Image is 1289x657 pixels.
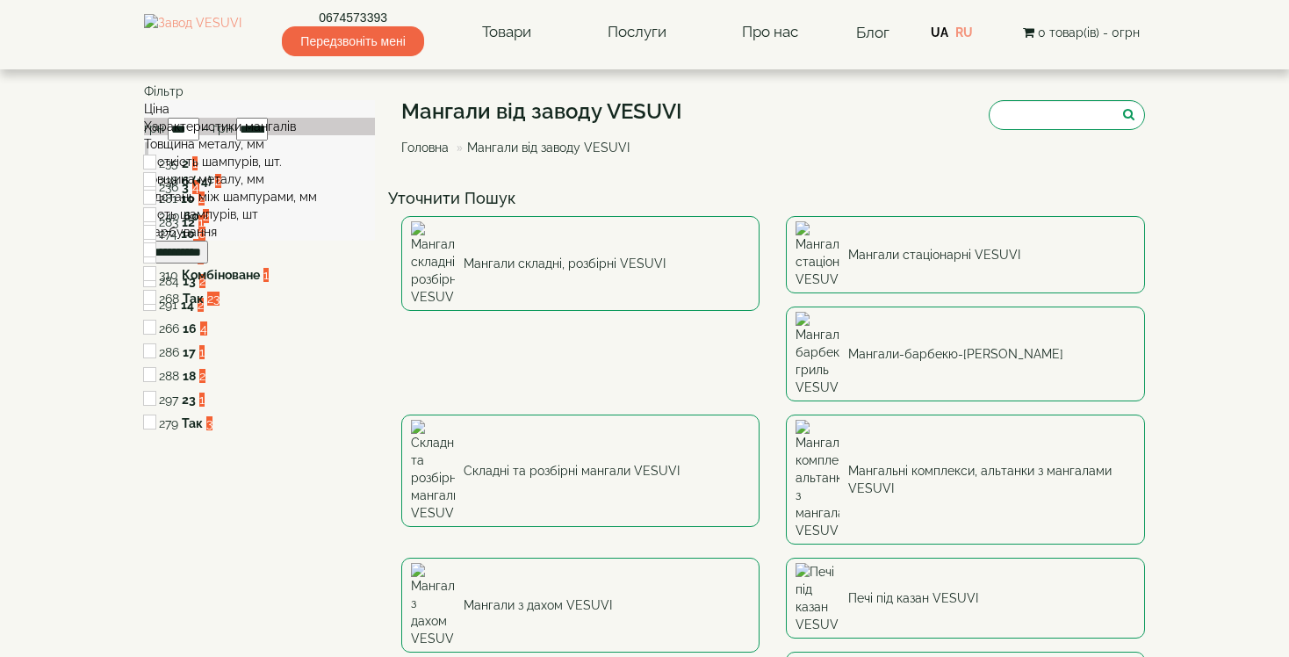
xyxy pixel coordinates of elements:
[401,558,760,653] a: Мангали з дахом VESUVI Мангали з дахом VESUVI
[144,188,375,206] div: Відстань між шампурами, мм
[411,221,455,306] img: Мангали складні, розбірні VESUVI
[282,26,423,56] span: Передзвоніть мені
[199,369,205,383] span: 2
[183,343,196,361] label: 17
[452,139,630,156] li: Мангали від заводу VESUVI
[182,266,260,284] label: Комбіноване
[183,367,196,385] label: 18
[182,415,203,432] label: Так
[786,216,1145,293] a: Мангали стаціонарні VESUVI Мангали стаціонарні VESUVI
[464,12,549,53] a: Товари
[144,135,375,153] div: Товщина металу, мм
[1038,25,1140,40] span: 0 товар(ів) - 0грн
[931,25,948,40] a: UA
[144,14,241,51] img: Завод VESUVI
[183,290,204,307] label: Так
[786,307,1145,401] a: Мангали-барбекю-гриль VESUVI Мангали-барбекю-[PERSON_NAME]
[159,321,179,336] span: 266
[200,321,207,336] span: 4
[199,393,205,407] span: 1
[144,153,375,170] div: Місткість шампурів, шт.
[144,206,375,223] div: К-сть шампурів, шт
[955,25,973,40] a: RU
[590,12,684,53] a: Послуги
[144,83,375,100] div: Фільтр
[401,216,760,311] a: Мангали складні, розбірні VESUVI Мангали складні, розбірні VESUVI
[786,558,1145,639] a: Печі під казан VESUVI Печі під казан VESUVI
[401,141,449,155] a: Головна
[411,420,455,522] img: Складні та розбірні мангали VESUVI
[796,563,839,633] img: Печі під казан VESUVI
[159,268,178,282] span: 310
[159,292,179,306] span: 268
[159,393,178,407] span: 297
[144,170,375,188] div: Товщина металу, мм
[1018,23,1145,42] button: 0 товар(ів) - 0грн
[401,415,760,527] a: Складні та розбірні мангали VESUVI Складні та розбірні мангали VESUVI
[282,9,423,26] a: 0674573393
[159,369,179,383] span: 288
[401,100,682,123] h1: Мангали від заводу VESUVI
[182,391,196,408] label: 23
[796,312,839,396] img: Мангали-барбекю-гриль VESUVI
[856,24,889,41] a: Блог
[388,190,1159,207] h4: Уточнити Пошук
[144,118,375,135] div: Характеристики мангалів
[159,345,179,359] span: 286
[206,416,212,430] span: 3
[144,223,375,241] div: Фарбування
[724,12,816,53] a: Про нас
[183,320,197,337] label: 16
[411,563,455,647] img: Мангали з дахом VESUVI
[159,416,178,430] span: 279
[786,415,1145,545] a: Мангальні комплекси, альтанки з мангалами VESUVI Мангальні комплекси, альтанки з мангалами VESUVI
[207,292,220,306] span: 23
[796,420,839,539] img: Мангальні комплекси, альтанки з мангалами VESUVI
[144,100,375,118] div: Ціна
[263,268,269,282] span: 1
[796,221,839,288] img: Мангали стаціонарні VESUVI
[199,345,205,359] span: 1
